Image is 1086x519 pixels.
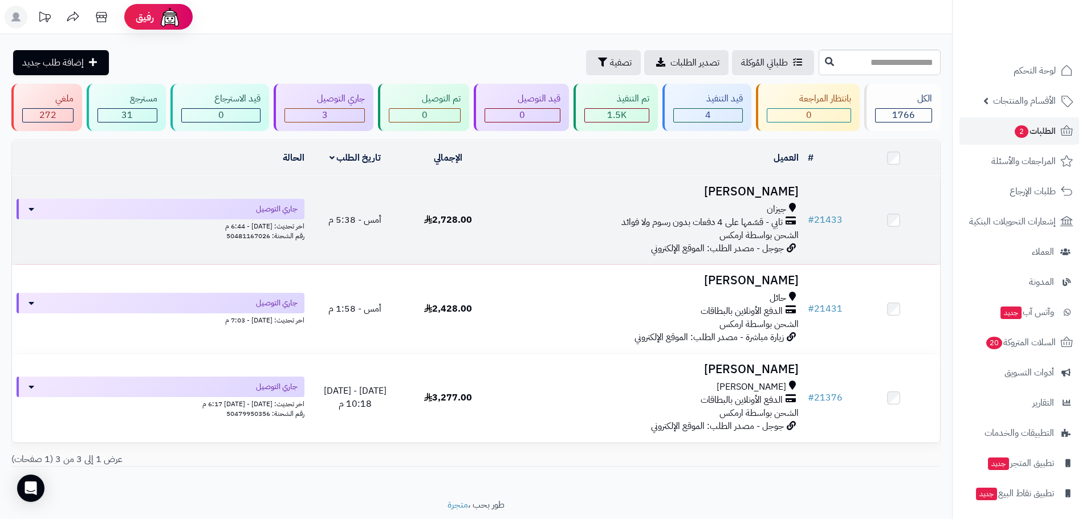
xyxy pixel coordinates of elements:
[975,485,1054,501] span: تطبيق نقاط البيع
[959,389,1079,416] a: التقارير
[959,117,1079,145] a: الطلبات2
[17,475,44,502] div: Open Intercom Messenger
[959,57,1079,84] a: لوحة التحكم
[719,406,799,420] span: الشحن بواسطة ارمكس
[986,337,1002,350] span: 20
[1032,244,1054,260] span: العملاء
[424,391,472,404] span: 3,277.00
[754,84,863,131] a: بانتظار المراجعة 0
[389,109,460,122] div: 0
[256,297,298,309] span: جاري التوصيل
[499,274,799,287] h3: [PERSON_NAME]
[256,381,298,393] span: جاري التوصيل
[13,50,109,75] a: إضافة طلب جديد
[670,56,719,70] span: تصدير الطلبات
[17,397,304,409] div: اخر تحديث: [DATE] - [DATE] 6:17 م
[226,231,304,241] span: رقم الشحنة: 50481167026
[324,384,387,411] span: [DATE] - [DATE] 10:18 م
[121,108,133,122] span: 31
[448,498,468,512] a: متجرة
[651,242,784,255] span: جوجل - مصدر الطلب: الموقع الإلكتروني
[1008,23,1075,47] img: logo-2.png
[97,92,158,105] div: مسترجع
[607,108,627,122] span: 1.5K
[767,109,851,122] div: 0
[660,84,754,131] a: قيد التنفيذ 4
[39,108,56,122] span: 272
[424,213,472,227] span: 2,728.00
[376,84,471,131] a: تم التوصيل 0
[1010,183,1056,199] span: طلبات الإرجاع
[136,10,154,24] span: رفيق
[634,330,784,344] span: زيارة مباشرة - مصدر الطلب: الموقع الإلكتروني
[717,381,786,394] span: [PERSON_NAME]
[271,84,376,131] a: جاري التوصيل 3
[959,148,1079,175] a: المراجعات والأسئلة
[770,292,786,305] span: حائل
[985,425,1054,441] span: التطبيقات والخدمات
[218,108,224,122] span: 0
[283,151,304,165] a: الحالة
[17,313,304,325] div: اخر تحديث: [DATE] - 7:03 م
[959,208,1079,235] a: إشعارات التحويلات البنكية
[1014,125,1028,138] span: 2
[22,92,74,105] div: ملغي
[158,6,181,28] img: ai-face.png
[999,304,1054,320] span: وآتس آب
[1000,307,1022,319] span: جديد
[9,84,84,131] a: ملغي 272
[959,449,1079,477] a: تطبيق المتجرجديد
[719,317,799,331] span: الشحن بواسطة ارمكس
[328,213,381,227] span: أمس - 5:38 م
[808,213,814,227] span: #
[182,109,260,122] div: 0
[719,228,799,242] span: الشحن بواسطة ارمكس
[328,302,381,316] span: أمس - 1:58 م
[959,480,1079,507] a: تطبيق نقاط البيعجديد
[571,84,661,131] a: تم التنفيذ 1.5K
[774,151,799,165] a: العميل
[485,92,560,105] div: قيد التوصيل
[98,109,157,122] div: 31
[256,203,298,215] span: جاري التوصيل
[673,92,743,105] div: قيد التنفيذ
[1014,123,1056,139] span: الطلبات
[959,419,1079,447] a: التطبيقات والخدمات
[422,108,428,122] span: 0
[808,213,843,227] a: #21433
[471,84,571,131] a: قيد التوصيل 0
[610,56,632,70] span: تصفية
[987,455,1054,471] span: تطبيق المتجر
[84,84,169,131] a: مسترجع 31
[959,359,1079,386] a: أدوات التسويق
[424,302,472,316] span: 2,428.00
[584,92,650,105] div: تم التنفيذ
[651,419,784,433] span: جوجل - مصدر الطلب: الموقع الإلكتروني
[976,488,997,500] span: جديد
[499,185,799,198] h3: [PERSON_NAME]
[585,109,649,122] div: 1456
[985,334,1056,350] span: السلات المتروكة
[959,329,1079,356] a: السلات المتروكة20
[959,268,1079,296] a: المدونة
[767,203,786,216] span: جيزان
[285,109,365,122] div: 3
[226,408,304,419] span: رقم الشحنة: 50479950356
[1014,63,1056,79] span: لوحة التحكم
[330,151,381,165] a: تاريخ الطلب
[30,6,59,31] a: تحديثات المنصة
[808,151,814,165] a: #
[969,214,1056,230] span: إشعارات التحويلات البنكية
[434,151,462,165] a: الإجمالي
[875,92,932,105] div: الكل
[674,109,742,122] div: 4
[168,84,271,131] a: قيد الاسترجاع 0
[959,178,1079,205] a: طلبات الإرجاع
[1029,274,1054,290] span: المدونة
[519,108,525,122] span: 0
[389,92,461,105] div: تم التوصيل
[991,153,1056,169] span: المراجعات والأسئلة
[621,216,783,229] span: تابي - قسّمها على 4 دفعات بدون رسوم ولا فوائد
[485,109,560,122] div: 0
[1004,365,1054,381] span: أدوات التسويق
